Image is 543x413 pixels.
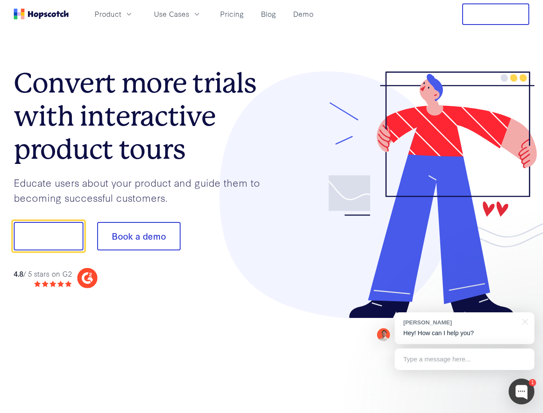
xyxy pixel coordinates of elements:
a: Demo [290,7,317,21]
h1: Convert more trials with interactive product tours [14,67,272,166]
div: Type a message here... [395,348,534,370]
img: Mark Spera [377,328,390,341]
span: Use Cases [154,9,189,19]
a: Blog [258,7,279,21]
button: Use Cases [149,7,206,21]
p: Hey! How can I help you? [403,329,526,338]
button: Product [89,7,138,21]
div: [PERSON_NAME] [403,318,517,327]
button: Free Trial [462,3,529,25]
button: Show me! [14,222,83,250]
strong: 4.8 [14,268,23,278]
div: 1 [529,379,536,386]
p: Educate users about your product and guide them to becoming successful customers. [14,175,272,205]
button: Book a demo [97,222,181,250]
a: Pricing [217,7,247,21]
a: Home [14,9,69,19]
span: Product [95,9,121,19]
div: / 5 stars on G2 [14,268,72,279]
